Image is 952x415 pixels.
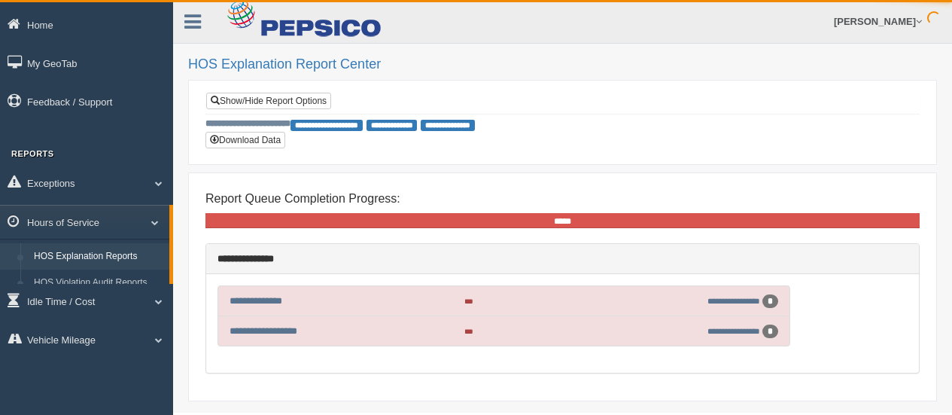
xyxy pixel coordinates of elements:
a: HOS Violation Audit Reports [27,270,169,297]
a: Show/Hide Report Options [206,93,331,109]
a: HOS Explanation Reports [27,243,169,270]
h2: HOS Explanation Report Center [188,57,937,72]
button: Download Data [205,132,285,148]
h4: Report Queue Completion Progress: [205,192,920,206]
